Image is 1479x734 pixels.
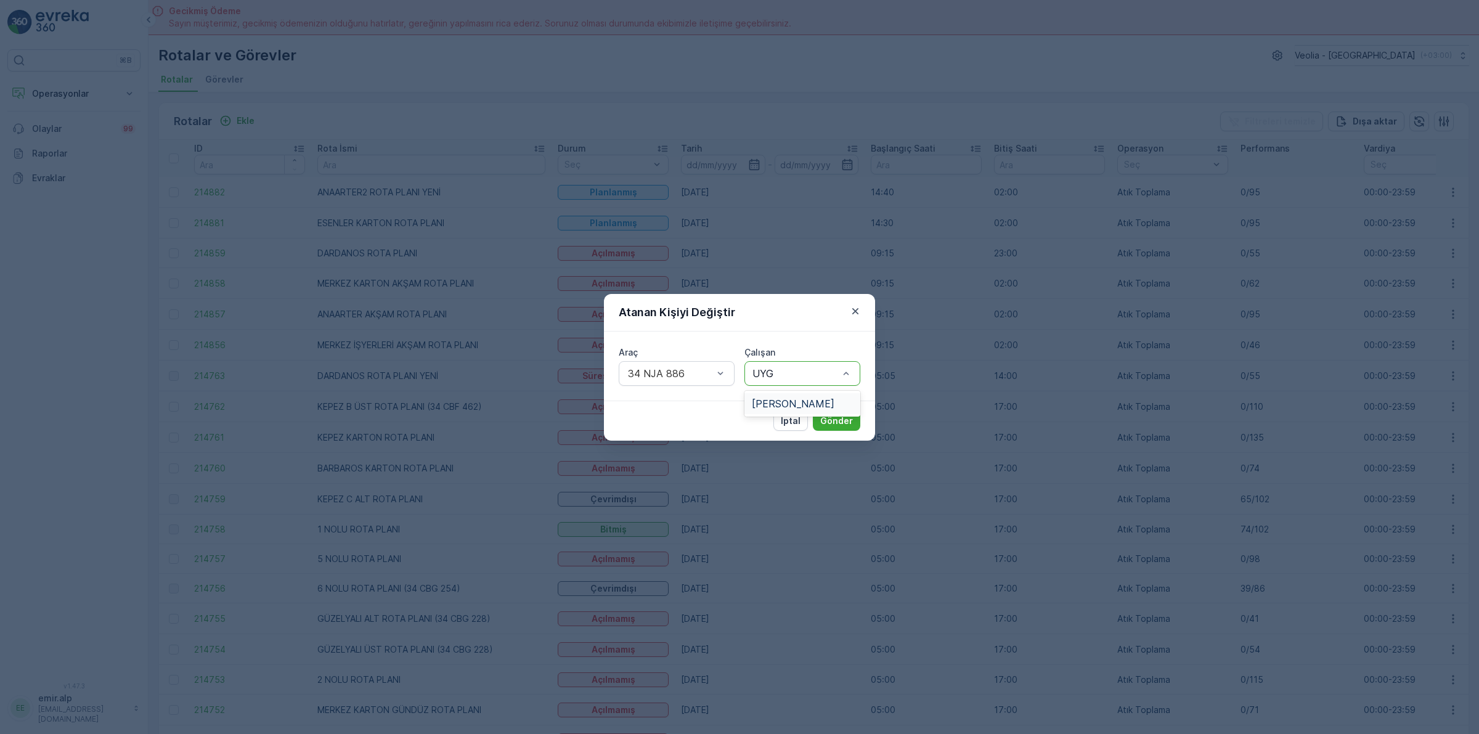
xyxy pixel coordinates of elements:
p: Atanan Kişiyi Değiştir [619,304,735,321]
button: İptal [773,411,808,431]
p: İptal [781,415,801,427]
button: Gönder [813,411,860,431]
p: Gönder [820,415,853,427]
label: Araç [619,347,638,357]
label: Çalışan [744,347,775,357]
span: [PERSON_NAME] [752,398,834,409]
